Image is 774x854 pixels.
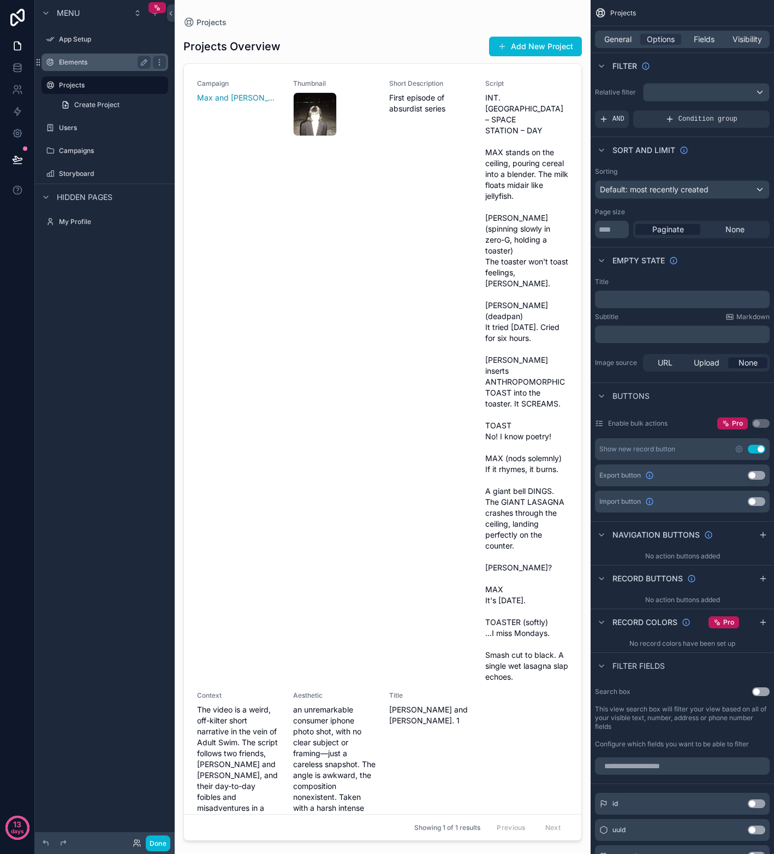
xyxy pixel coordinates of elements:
[197,92,280,103] a: Max and [PERSON_NAME]
[732,419,743,428] span: Pro
[59,123,166,132] label: Users
[694,357,719,368] span: Upload
[59,146,166,155] label: Campaigns
[59,217,166,226] label: My Profile
[612,799,618,808] span: id
[183,39,281,54] h1: Projects Overview
[595,326,770,343] div: scrollable content
[694,34,715,45] span: Fields
[11,823,24,839] p: days
[600,185,708,194] span: Default: most recently created
[612,115,624,123] span: AND
[610,9,636,17] span: Projects
[13,819,21,830] p: 13
[595,208,625,216] label: Page size
[197,79,280,88] span: Campaign
[59,169,166,178] label: Storyboard
[647,34,675,45] span: Options
[595,88,639,97] label: Relative filter
[725,224,745,235] span: None
[41,76,168,94] a: Projects
[608,419,668,428] label: Enable bulk actions
[652,224,684,235] span: Paginate
[485,79,568,88] span: Script
[293,79,376,88] span: Thumbnail
[485,92,568,682] span: INT. [GEOGRAPHIC_DATA] – SPACE STATION – DAY MAX stands on the ceiling, pouring cereal into a ble...
[414,823,480,832] span: Showing 1 of 1 results
[57,192,112,203] span: Hidden pages
[389,79,472,88] span: Short Description
[389,691,472,700] span: Title
[41,165,168,182] a: Storyboard
[723,618,734,627] span: Pro
[595,705,770,731] label: This view search box will filter your view based on all of your visible text, number, address or ...
[41,142,168,160] a: Campaigns
[59,58,146,67] label: Elements
[41,54,168,71] a: Elements
[41,31,168,48] a: App Setup
[595,740,749,749] label: Configure which fields you want to be able to filter
[591,635,774,652] div: No record colors have been set up
[389,704,472,726] span: [PERSON_NAME] and [PERSON_NAME]. 1
[725,313,770,321] a: Markdown
[59,81,162,90] label: Projects
[293,691,376,700] span: Aesthetic
[595,180,770,199] button: Default: most recently created
[612,617,677,628] span: Record colors
[595,167,617,176] label: Sorting
[658,357,672,368] span: URL
[612,529,700,540] span: Navigation buttons
[612,61,637,72] span: Filter
[197,17,227,28] span: Projects
[612,573,683,584] span: Record buttons
[59,35,166,44] label: App Setup
[41,213,168,231] a: My Profile
[612,661,665,672] span: Filter fields
[197,704,280,835] span: The video is a weird, off-kilter short narrative in the vein of Adult Swim. The script follows tw...
[389,92,472,114] span: First episode of absurdist series
[595,291,770,308] div: scrollable content
[146,835,170,851] button: Done
[55,96,168,114] a: Create Project
[591,547,774,565] div: No action buttons added
[733,34,762,45] span: Visibility
[599,445,675,453] div: Show new record button
[612,826,626,834] span: uuid
[612,255,665,266] span: Empty state
[736,313,770,321] span: Markdown
[604,34,632,45] span: General
[595,687,630,696] label: Search box
[678,115,737,123] span: Condition group
[599,497,641,506] span: Import button
[595,358,639,367] label: Image source
[197,691,280,700] span: Context
[41,119,168,137] a: Users
[612,145,675,156] span: Sort And Limit
[739,357,758,368] span: None
[489,37,582,56] button: Add New Project
[599,471,641,480] span: Export button
[183,17,227,28] a: Projects
[595,278,609,286] label: Title
[57,8,80,19] span: Menu
[595,313,618,321] label: Subtitle
[591,591,774,609] div: No action buttons added
[612,391,650,402] span: Buttons
[74,101,120,109] span: Create Project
